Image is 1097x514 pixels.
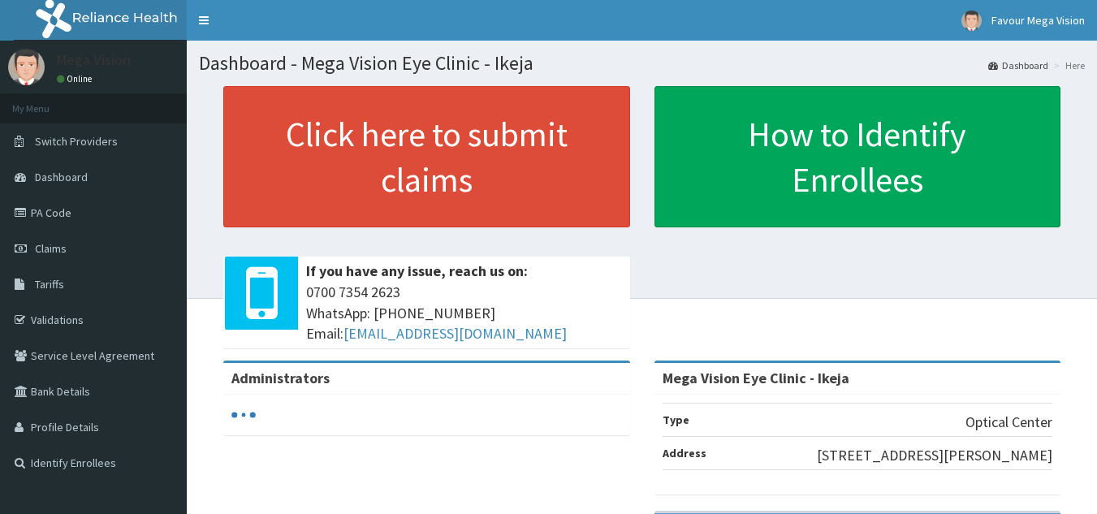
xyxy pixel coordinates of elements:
[991,13,1085,28] span: Favour Mega Vision
[35,134,118,149] span: Switch Providers
[1050,58,1085,72] li: Here
[231,369,330,387] b: Administrators
[57,53,131,67] p: Mega Vision
[654,86,1061,227] a: How to Identify Enrollees
[8,49,45,85] img: User Image
[988,58,1048,72] a: Dashboard
[965,412,1052,433] p: Optical Center
[231,403,256,427] svg: audio-loading
[663,369,849,387] strong: Mega Vision Eye Clinic - Ikeja
[223,86,630,227] a: Click here to submit claims
[35,170,88,184] span: Dashboard
[199,53,1085,74] h1: Dashboard - Mega Vision Eye Clinic - Ikeja
[306,282,622,344] span: 0700 7354 2623 WhatsApp: [PHONE_NUMBER] Email:
[663,412,689,427] b: Type
[817,445,1052,466] p: [STREET_ADDRESS][PERSON_NAME]
[306,261,528,280] b: If you have any issue, reach us on:
[57,73,96,84] a: Online
[961,11,982,31] img: User Image
[343,324,567,343] a: [EMAIL_ADDRESS][DOMAIN_NAME]
[663,446,706,460] b: Address
[35,241,67,256] span: Claims
[35,277,64,292] span: Tariffs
